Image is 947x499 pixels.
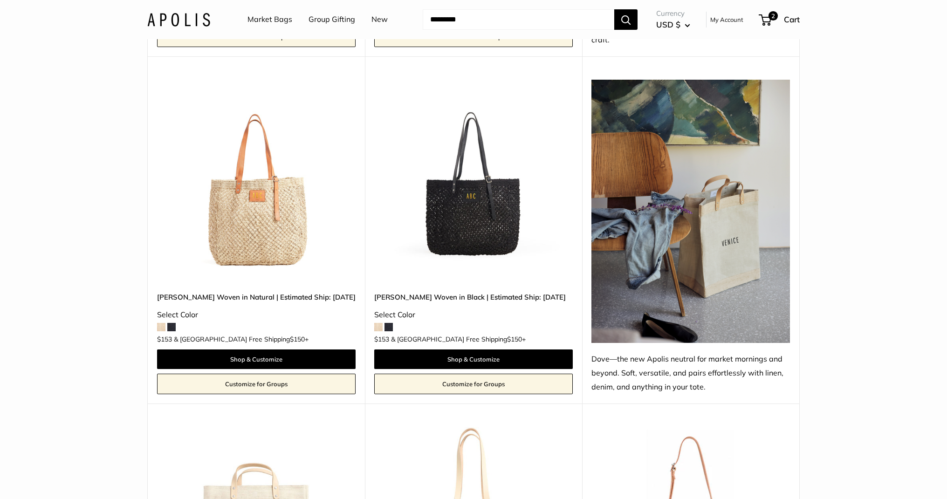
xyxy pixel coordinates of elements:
[147,13,210,26] img: Apolis
[656,17,690,32] button: USD $
[769,11,778,21] span: 2
[391,336,526,342] span: & [GEOGRAPHIC_DATA] Free Shipping +
[591,80,790,343] img: Dove—the new Apolis neutral for market mornings and beyond. Soft, versatile, and pairs effortless...
[423,9,614,30] input: Search...
[157,374,356,394] a: Customize for Groups
[710,14,743,25] a: My Account
[374,335,389,343] span: $153
[174,336,309,342] span: & [GEOGRAPHIC_DATA] Free Shipping +
[157,80,356,278] img: Mercado Woven in Natural | Estimated Ship: Oct. 19th
[656,7,690,20] span: Currency
[374,308,573,322] div: Select Color
[247,13,292,27] a: Market Bags
[507,335,522,343] span: $150
[157,308,356,322] div: Select Color
[374,374,573,394] a: Customize for Groups
[656,20,680,29] span: USD $
[760,12,800,27] a: 2 Cart
[157,80,356,278] a: Mercado Woven in Natural | Estimated Ship: Oct. 19thMercado Woven in Natural | Estimated Ship: Oc...
[290,335,305,343] span: $150
[157,349,356,369] a: Shop & Customize
[374,292,573,302] a: [PERSON_NAME] Woven in Black | Estimated Ship: [DATE]
[374,349,573,369] a: Shop & Customize
[784,14,800,24] span: Cart
[157,335,172,343] span: $153
[157,292,356,302] a: [PERSON_NAME] Woven in Natural | Estimated Ship: [DATE]
[371,13,388,27] a: New
[614,9,638,30] button: Search
[309,13,355,27] a: Group Gifting
[374,80,573,278] a: Mercado Woven in Black | Estimated Ship: Oct. 19thMercado Woven in Black | Estimated Ship: Oct. 19th
[374,80,573,278] img: Mercado Woven in Black | Estimated Ship: Oct. 19th
[591,352,790,394] div: Dove—the new Apolis neutral for market mornings and beyond. Soft, versatile, and pairs effortless...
